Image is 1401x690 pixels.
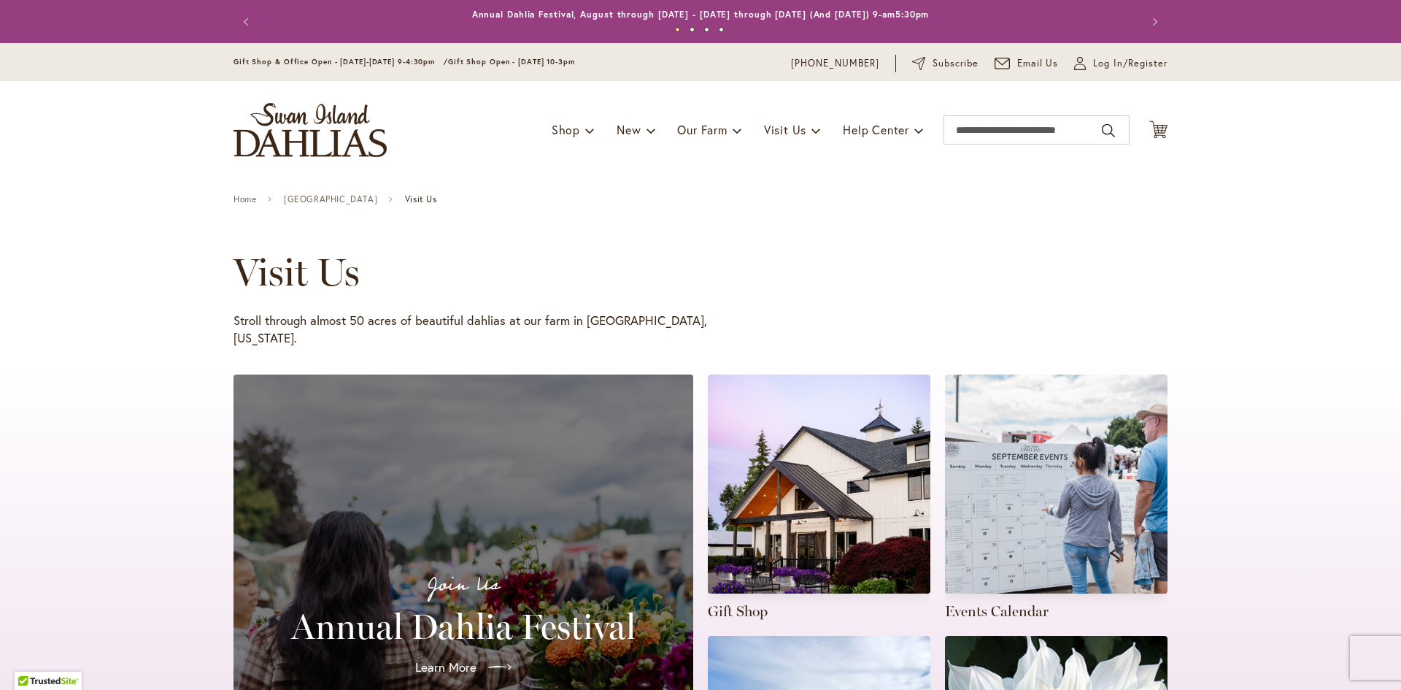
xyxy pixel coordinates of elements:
button: 4 of 4 [719,27,724,32]
span: Log In/Register [1093,56,1167,71]
button: 2 of 4 [690,27,695,32]
span: Email Us [1017,56,1059,71]
a: Annual Dahlia Festival, August through [DATE] - [DATE] through [DATE] (And [DATE]) 9-am5:30pm [472,9,930,20]
a: Log In/Register [1074,56,1167,71]
span: Help Center [843,122,909,137]
button: Next [1138,7,1167,37]
span: Gift Shop Open - [DATE] 10-3pm [448,57,575,66]
p: Stroll through almost 50 acres of beautiful dahlias at our farm in [GEOGRAPHIC_DATA], [US_STATE]. [233,312,708,347]
button: Previous [233,7,263,37]
button: 3 of 4 [704,27,709,32]
span: Visit Us [405,194,437,204]
span: Visit Us [764,122,806,137]
span: Shop [552,122,580,137]
h1: Visit Us [233,250,1125,294]
button: 1 of 4 [675,27,680,32]
span: Gift Shop & Office Open - [DATE]-[DATE] 9-4:30pm / [233,57,448,66]
a: [GEOGRAPHIC_DATA] [284,194,377,204]
a: Subscribe [912,56,979,71]
a: Email Us [995,56,1059,71]
h2: Annual Dahlia Festival [251,606,676,647]
a: store logo [233,103,387,157]
p: Join Us [251,570,676,600]
a: Home [233,194,256,204]
span: Subscribe [933,56,979,71]
a: [PHONE_NUMBER] [791,56,879,71]
span: Our Farm [677,122,727,137]
span: New [617,122,641,137]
